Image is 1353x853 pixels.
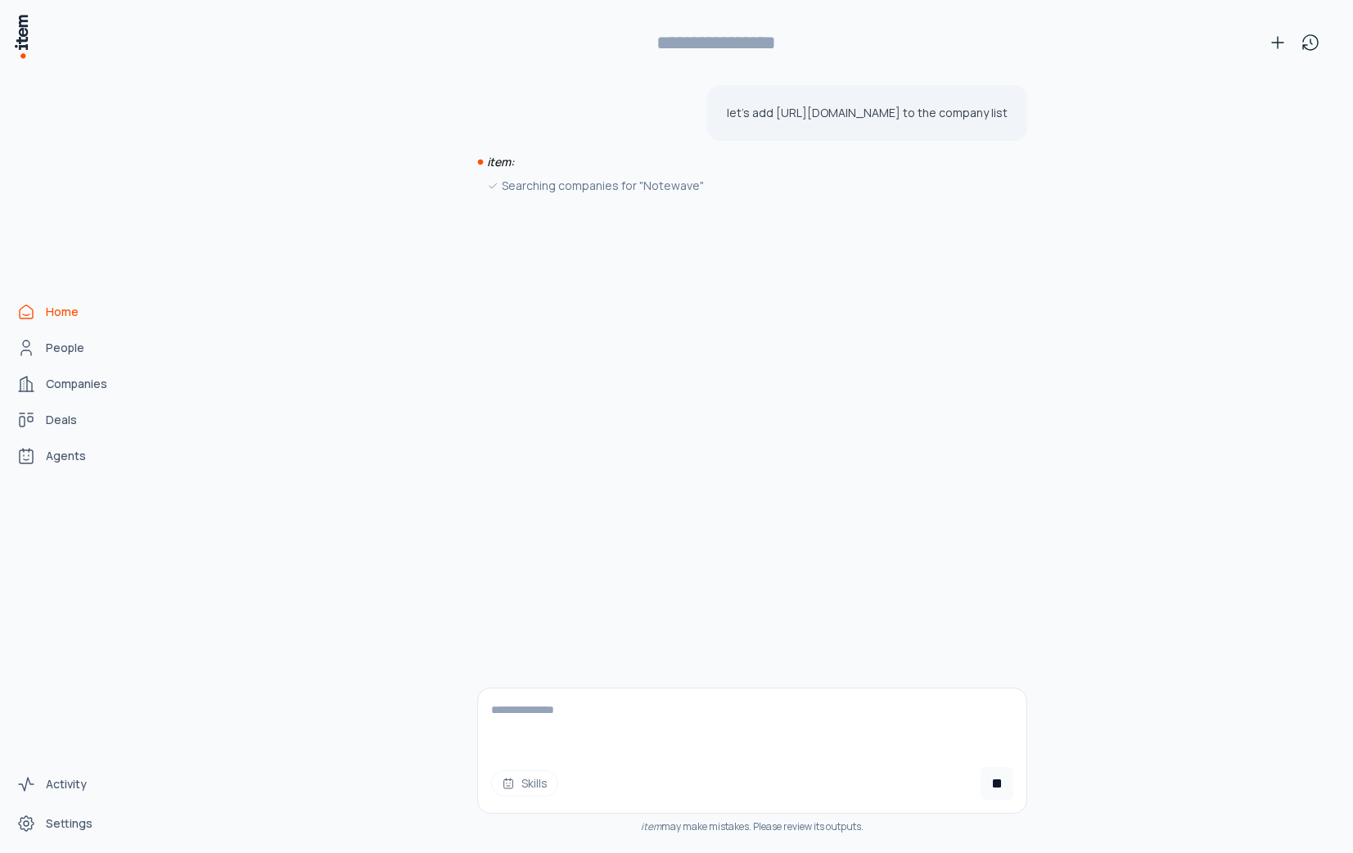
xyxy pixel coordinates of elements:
span: People [46,340,84,356]
a: Agents [10,440,134,472]
button: Skills [491,770,558,797]
button: New conversation [1261,26,1294,59]
a: Settings [10,807,134,840]
a: Companies [10,368,134,400]
span: Activity [46,776,87,792]
button: View history [1294,26,1327,59]
span: Deals [46,412,77,428]
span: Home [46,304,79,320]
a: Activity [10,768,134,801]
i: item [641,819,661,833]
div: may make mistakes. Please review its outputs. [477,820,1027,833]
i: item: [487,154,514,169]
span: Skills [521,775,548,792]
p: let's add [URL][DOMAIN_NAME] to the company list [727,105,1008,121]
div: Searching companies for "Notewave" [487,177,929,195]
button: Cancel [981,767,1013,800]
span: Settings [46,815,92,832]
a: People [10,332,134,364]
a: Home [10,296,134,328]
span: Agents [46,448,86,464]
span: Companies [46,376,107,392]
img: Item Brain Logo [13,13,29,60]
a: Deals [10,404,134,436]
